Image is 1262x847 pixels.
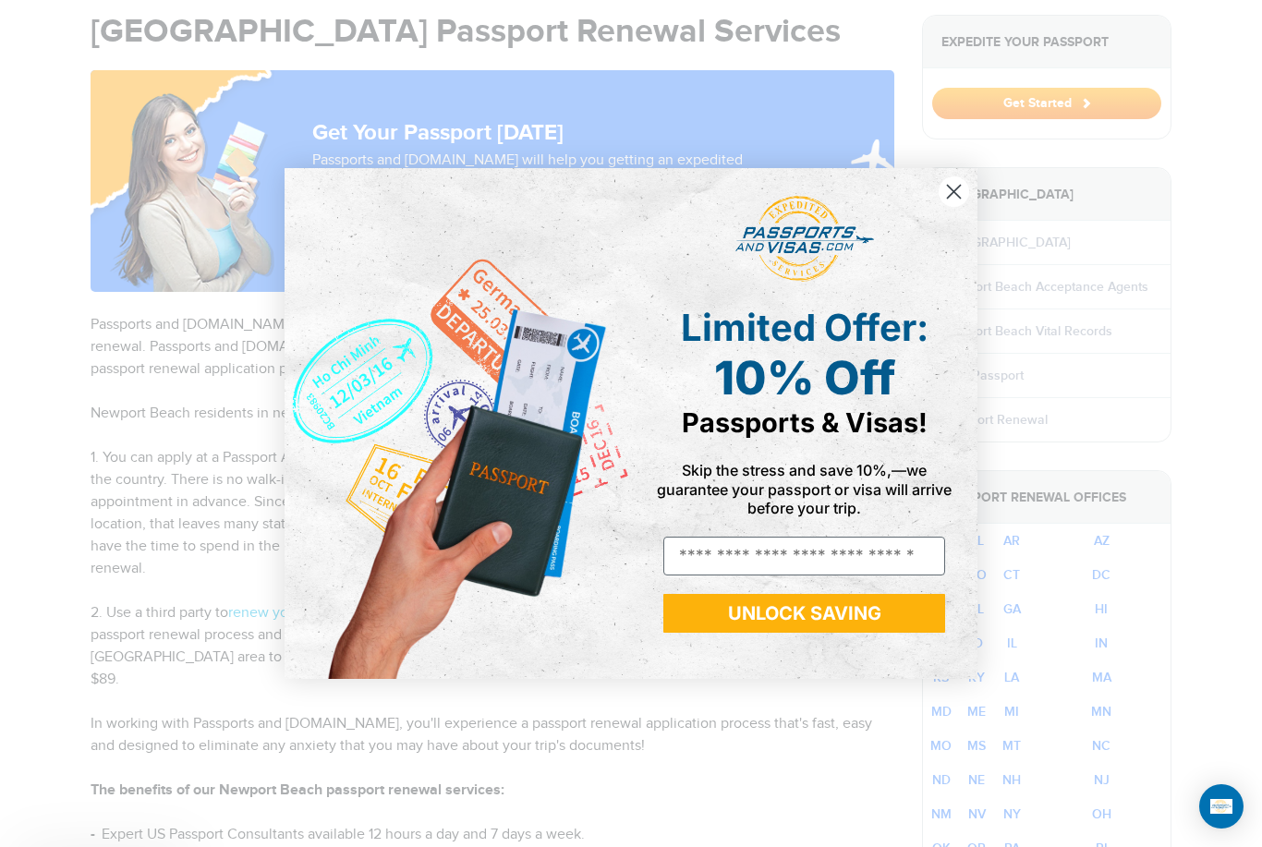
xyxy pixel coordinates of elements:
button: UNLOCK SAVING [663,594,945,633]
img: passports and visas [735,196,874,283]
span: Limited Offer: [681,305,928,350]
span: 10% Off [714,350,895,405]
img: de9cda0d-0715-46ca-9a25-073762a91ba7.png [285,168,631,679]
div: Open Intercom Messenger [1199,784,1244,829]
button: Close dialog [938,175,970,208]
span: Passports & Visas! [682,406,928,439]
span: Skip the stress and save 10%,—we guarantee your passport or visa will arrive before your trip. [657,461,952,516]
